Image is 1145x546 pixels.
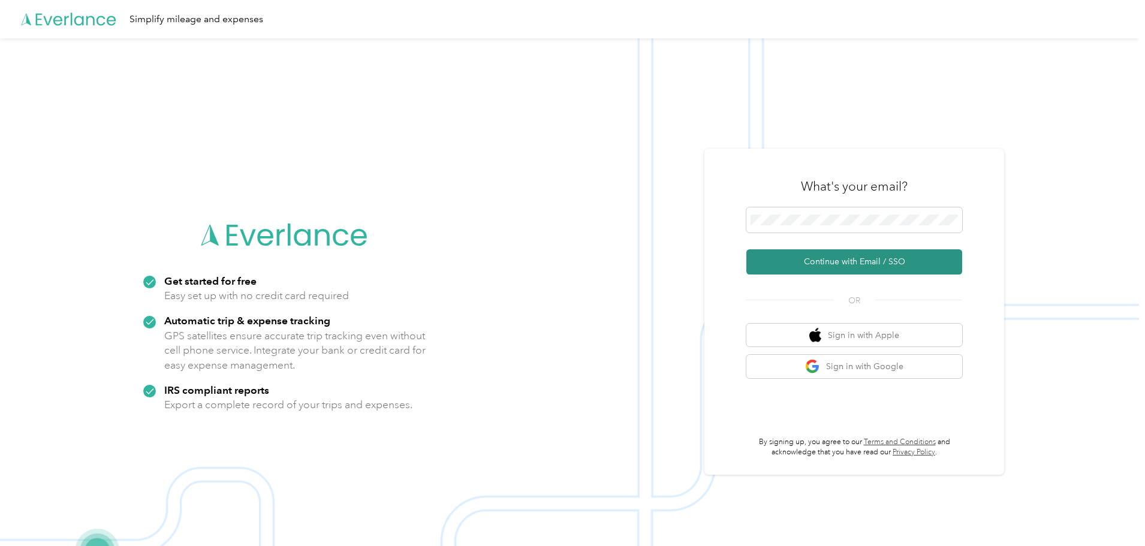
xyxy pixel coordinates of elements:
[746,249,962,274] button: Continue with Email / SSO
[164,314,330,327] strong: Automatic trip & expense tracking
[805,359,820,374] img: google logo
[746,437,962,458] p: By signing up, you agree to our and acknowledge that you have read our .
[864,438,936,447] a: Terms and Conditions
[164,384,269,396] strong: IRS compliant reports
[164,274,257,287] strong: Get started for free
[893,448,935,457] a: Privacy Policy
[129,12,263,27] div: Simplify mileage and expenses
[746,355,962,378] button: google logoSign in with Google
[164,397,412,412] p: Export a complete record of your trips and expenses.
[809,328,821,343] img: apple logo
[164,328,426,373] p: GPS satellites ensure accurate trip tracking even without cell phone service. Integrate your bank...
[164,288,349,303] p: Easy set up with no credit card required
[746,324,962,347] button: apple logoSign in with Apple
[833,294,875,307] span: OR
[801,178,908,195] h3: What's your email?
